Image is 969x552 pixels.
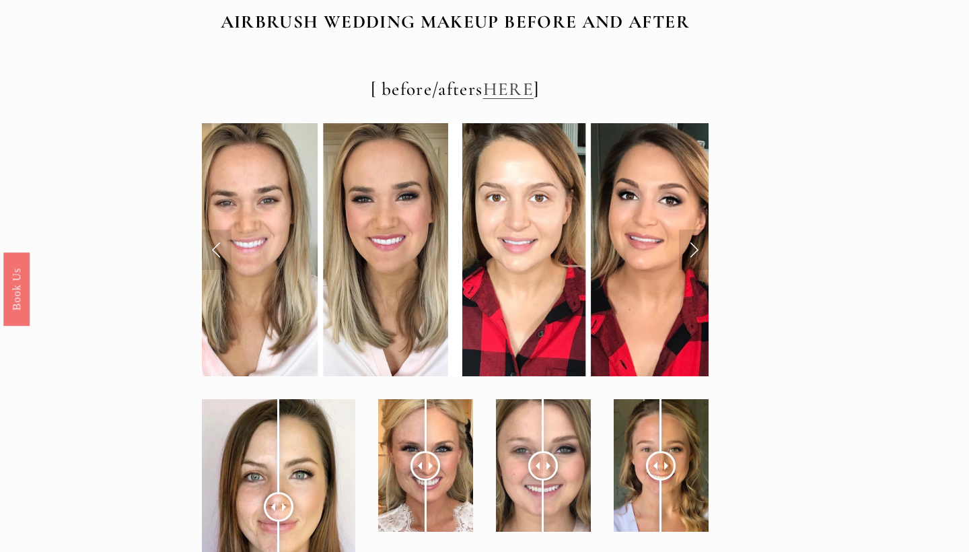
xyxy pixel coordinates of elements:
img: strip.png [448,123,462,376]
img: airbrush makeup before and after [462,123,715,376]
h2: [ before/afters ] [202,79,709,100]
a: HERE [483,78,534,100]
a: Book Us [3,252,30,326]
img: airbrush makeup before and after [195,123,448,376]
a: Previous Slide [202,230,231,270]
strong: AIRBRUSH WEDDING MAKEUP BEFORE AND AFTER [221,11,690,33]
a: Next Slide [679,230,709,270]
